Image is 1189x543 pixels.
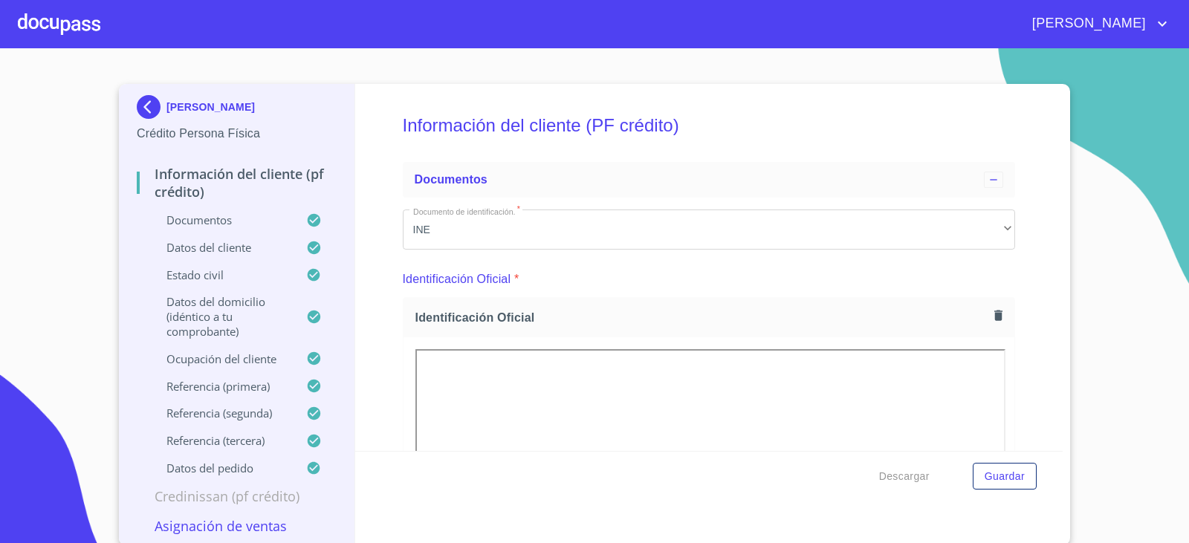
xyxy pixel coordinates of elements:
[137,406,306,420] p: Referencia (segunda)
[137,267,306,282] p: Estado Civil
[1021,12,1153,36] span: [PERSON_NAME]
[985,467,1025,486] span: Guardar
[415,310,988,325] span: Identificación Oficial
[137,379,306,394] p: Referencia (primera)
[137,95,337,125] div: [PERSON_NAME]
[137,461,306,475] p: Datos del pedido
[1021,12,1171,36] button: account of current user
[166,101,255,113] p: [PERSON_NAME]
[137,240,306,255] p: Datos del cliente
[403,270,511,288] p: Identificación Oficial
[137,125,337,143] p: Crédito Persona Física
[137,517,337,535] p: Asignación de Ventas
[137,212,306,227] p: Documentos
[403,95,1016,156] h5: Información del cliente (PF crédito)
[403,209,1016,250] div: INE
[137,487,337,505] p: Credinissan (PF crédito)
[137,95,166,119] img: Docupass spot blue
[137,294,306,339] p: Datos del domicilio (idéntico a tu comprobante)
[415,173,487,186] span: Documentos
[873,463,936,490] button: Descargar
[973,463,1037,490] button: Guardar
[137,165,337,201] p: Información del cliente (PF crédito)
[879,467,930,486] span: Descargar
[403,162,1016,198] div: Documentos
[137,433,306,448] p: Referencia (tercera)
[137,351,306,366] p: Ocupación del Cliente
